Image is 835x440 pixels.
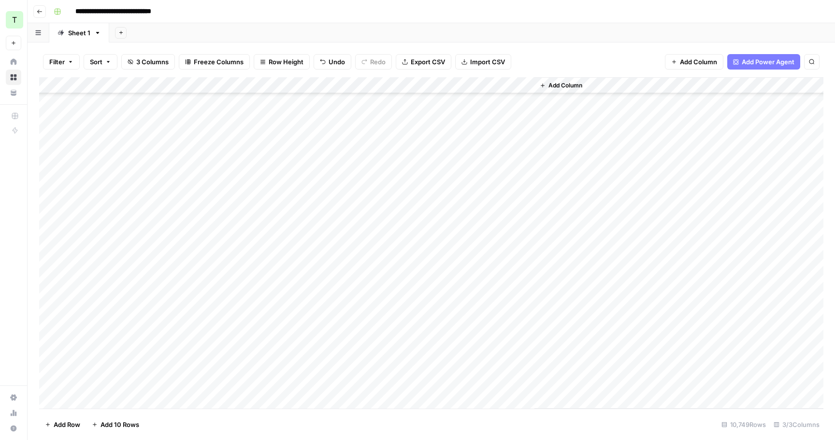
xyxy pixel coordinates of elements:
span: Add Column [548,81,582,90]
a: Usage [6,405,21,421]
span: Import CSV [470,57,505,67]
button: Redo [355,54,392,70]
button: Sort [84,54,117,70]
div: Sheet 1 [68,28,90,38]
span: Add Column [680,57,717,67]
span: Sort [90,57,102,67]
span: T [12,14,17,26]
button: Add Row [39,417,86,432]
button: Export CSV [396,54,451,70]
span: Row Height [269,57,303,67]
span: Add Row [54,420,80,429]
button: Import CSV [455,54,511,70]
button: 3 Columns [121,54,175,70]
div: 3/3 Columns [770,417,823,432]
span: Add 10 Rows [101,420,139,429]
a: Home [6,54,21,70]
button: Freeze Columns [179,54,250,70]
a: Sheet 1 [49,23,109,43]
span: Export CSV [411,57,445,67]
button: Filter [43,54,80,70]
span: Redo [370,57,386,67]
button: Help + Support [6,421,21,436]
span: Freeze Columns [194,57,244,67]
a: Browse [6,70,21,85]
span: Add Power Agent [742,57,794,67]
button: Add Column [536,79,586,92]
button: Row Height [254,54,310,70]
span: Undo [329,57,345,67]
div: 10,749 Rows [718,417,770,432]
button: Undo [314,54,351,70]
button: Workspace: TY SEO Team [6,8,21,32]
span: 3 Columns [136,57,169,67]
button: Add Column [665,54,723,70]
button: Add 10 Rows [86,417,145,432]
a: Your Data [6,85,21,100]
span: Filter [49,57,65,67]
button: Add Power Agent [727,54,800,70]
a: Settings [6,390,21,405]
